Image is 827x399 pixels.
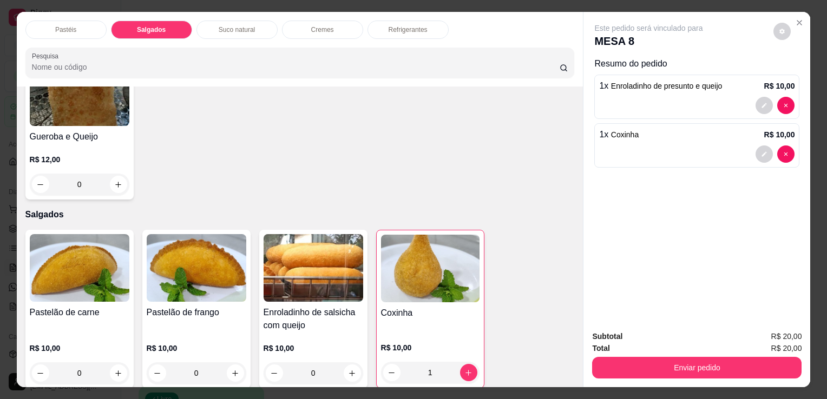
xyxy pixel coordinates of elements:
span: R$ 20,00 [771,330,802,342]
p: R$ 10,00 [764,129,795,140]
h4: Gueroba e Queijo [30,130,129,143]
p: R$ 12,00 [30,154,129,165]
button: increase-product-quantity [460,364,477,381]
button: decrease-product-quantity [756,97,773,114]
p: R$ 10,00 [764,81,795,91]
p: 1 x [599,79,722,92]
p: Cremes [311,25,334,34]
button: Close [791,14,808,31]
label: Pesquisa [32,51,62,61]
button: decrease-product-quantity [266,364,283,382]
button: decrease-product-quantity [383,364,401,381]
button: decrease-product-quantity [32,364,49,382]
p: Salgados [25,208,575,221]
img: product-image [381,235,480,302]
button: decrease-product-quantity [149,364,166,382]
h4: Coxinha [381,307,480,320]
p: R$ 10,00 [381,342,480,353]
span: R$ 20,00 [771,342,802,354]
p: 1 x [599,128,639,141]
img: product-image [264,234,363,302]
input: Pesquisa [32,62,560,72]
button: increase-product-quantity [110,176,127,193]
button: increase-product-quantity [227,364,244,382]
button: decrease-product-quantity [756,145,773,163]
p: Pastéis [55,25,76,34]
button: decrease-product-quantity [777,145,795,163]
p: MESA 8 [594,34,703,49]
h4: Pastelão de carne [30,306,129,319]
p: Este pedido será vinculado para [594,23,703,34]
button: decrease-product-quantity [32,176,49,193]
button: increase-product-quantity [344,364,361,382]
strong: Subtotal [592,332,622,341]
span: Coxinha [611,130,639,139]
p: Refrigerantes [389,25,428,34]
button: Enviar pedido [592,357,802,378]
img: product-image [147,234,246,302]
button: decrease-product-quantity [773,23,791,40]
h4: Pastelão de frango [147,306,246,319]
button: decrease-product-quantity [777,97,795,114]
img: product-image [30,234,129,302]
span: Enroladinho de presunto e queijo [611,82,723,90]
p: R$ 10,00 [30,343,129,354]
h4: Enroladinho de salsicha com queijo [264,306,363,332]
p: Resumo do pedido [594,57,799,70]
strong: Total [592,344,609,353]
p: Salgados [137,25,166,34]
p: R$ 10,00 [264,343,363,354]
img: product-image [30,58,129,126]
button: increase-product-quantity [110,364,127,382]
p: Suco natural [219,25,255,34]
p: R$ 10,00 [147,343,246,354]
